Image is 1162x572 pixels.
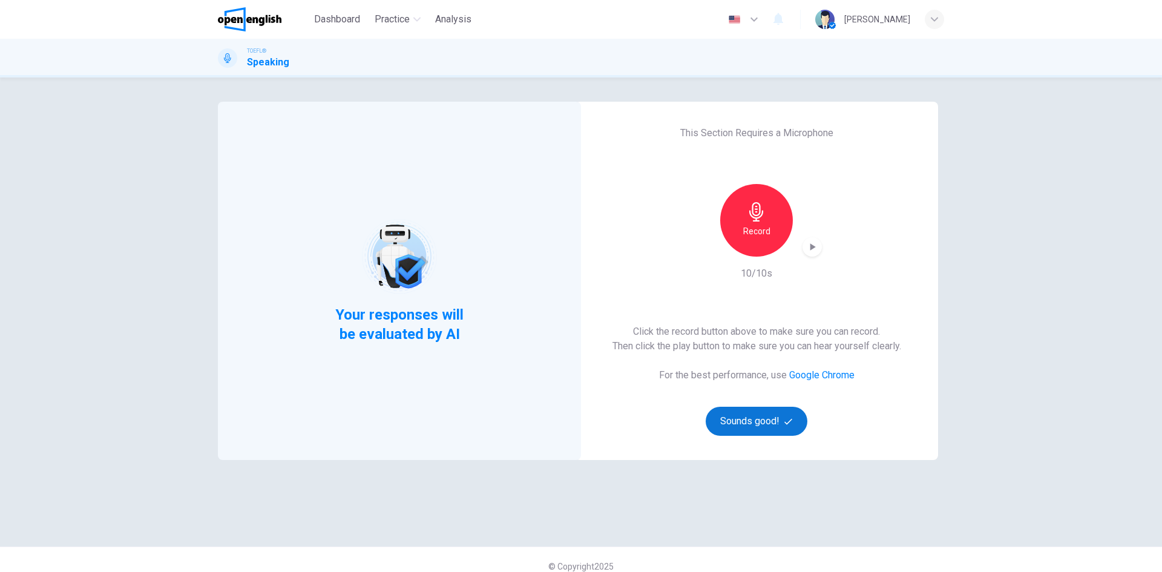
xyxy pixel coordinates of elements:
a: Google Chrome [789,369,855,381]
img: Profile picture [815,10,835,29]
button: Record [720,184,793,257]
h6: For the best performance, use [659,368,855,383]
h6: 10/10s [741,266,772,281]
button: Dashboard [309,8,365,30]
img: en [727,15,742,24]
span: TOEFL® [247,47,266,55]
button: Sounds good! [706,407,807,436]
button: Analysis [430,8,476,30]
img: OpenEnglish logo [218,7,281,31]
span: Your responses will be evaluated by AI [326,305,473,344]
h1: Speaking [247,55,289,70]
span: Dashboard [314,12,360,27]
span: © Copyright 2025 [548,562,614,571]
span: Analysis [435,12,471,27]
h6: Click the record button above to make sure you can record. Then click the play button to make sur... [612,324,901,353]
img: robot icon [361,218,438,295]
h6: Record [743,224,770,238]
a: OpenEnglish logo [218,7,309,31]
span: Practice [375,12,410,27]
h6: This Section Requires a Microphone [680,126,833,140]
div: [PERSON_NAME] [844,12,910,27]
button: Practice [370,8,425,30]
